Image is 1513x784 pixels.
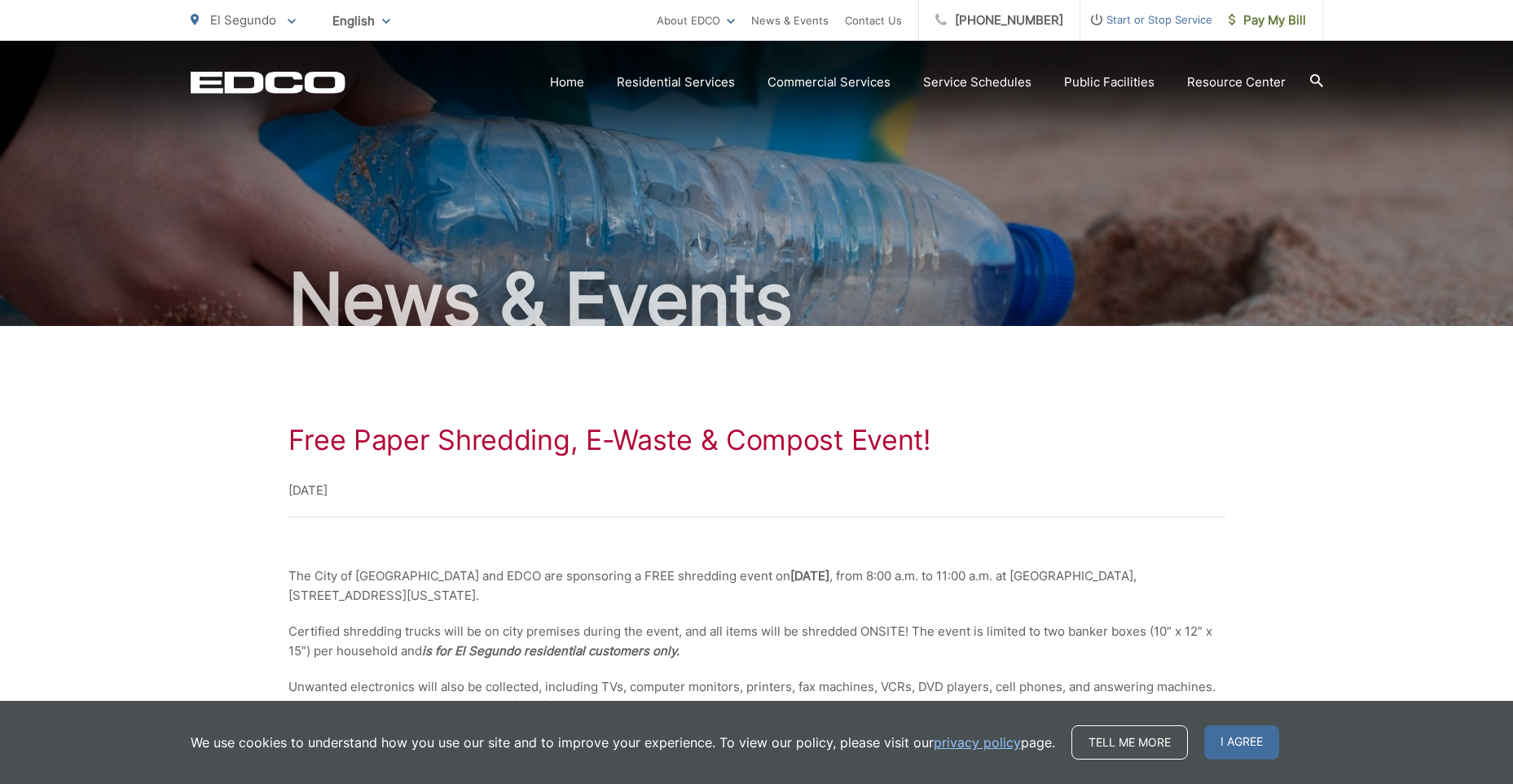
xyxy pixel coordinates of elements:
a: Contact Us [845,11,902,30]
a: Public Facilities [1064,73,1155,92]
p: [DATE] [288,481,1225,500]
span: I agree [1204,725,1279,760]
a: Residential Services [617,73,735,92]
a: Resource Center [1187,73,1286,92]
p: We use cookies to understand how you use our site and to improve your experience. To view our pol... [191,733,1055,752]
a: Tell me more [1071,725,1188,760]
a: Commercial Services [767,73,891,92]
p: Unwanted electronics will also be collected, including TVs, computer monitors, printers, fax mach... [288,677,1225,716]
a: Home [550,73,584,92]
a: News & Events [751,11,829,30]
span: Pay My Bill [1229,11,1306,30]
h1: Free Paper Shredding, E-Waste & Compost Event! [288,424,1225,456]
p: The City of [GEOGRAPHIC_DATA] and EDCO are sponsoring a FREE shredding event on , from 8:00 a.m. ... [288,566,1225,606]
a: Service Schedules [923,73,1031,92]
a: privacy policy [934,733,1021,752]
strong: [DATE] [790,568,829,584]
span: English [320,7,402,35]
strong: is for El Segundo residential customers only. [422,643,680,658]
span: El Segundo [210,12,276,28]
a: EDCD logo. Return to the homepage. [191,71,345,94]
h2: News & Events [191,259,1323,341]
p: Certified shredding trucks will be on city premises during the event, and all items will be shred... [288,622,1225,661]
a: About EDCO [657,11,735,30]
